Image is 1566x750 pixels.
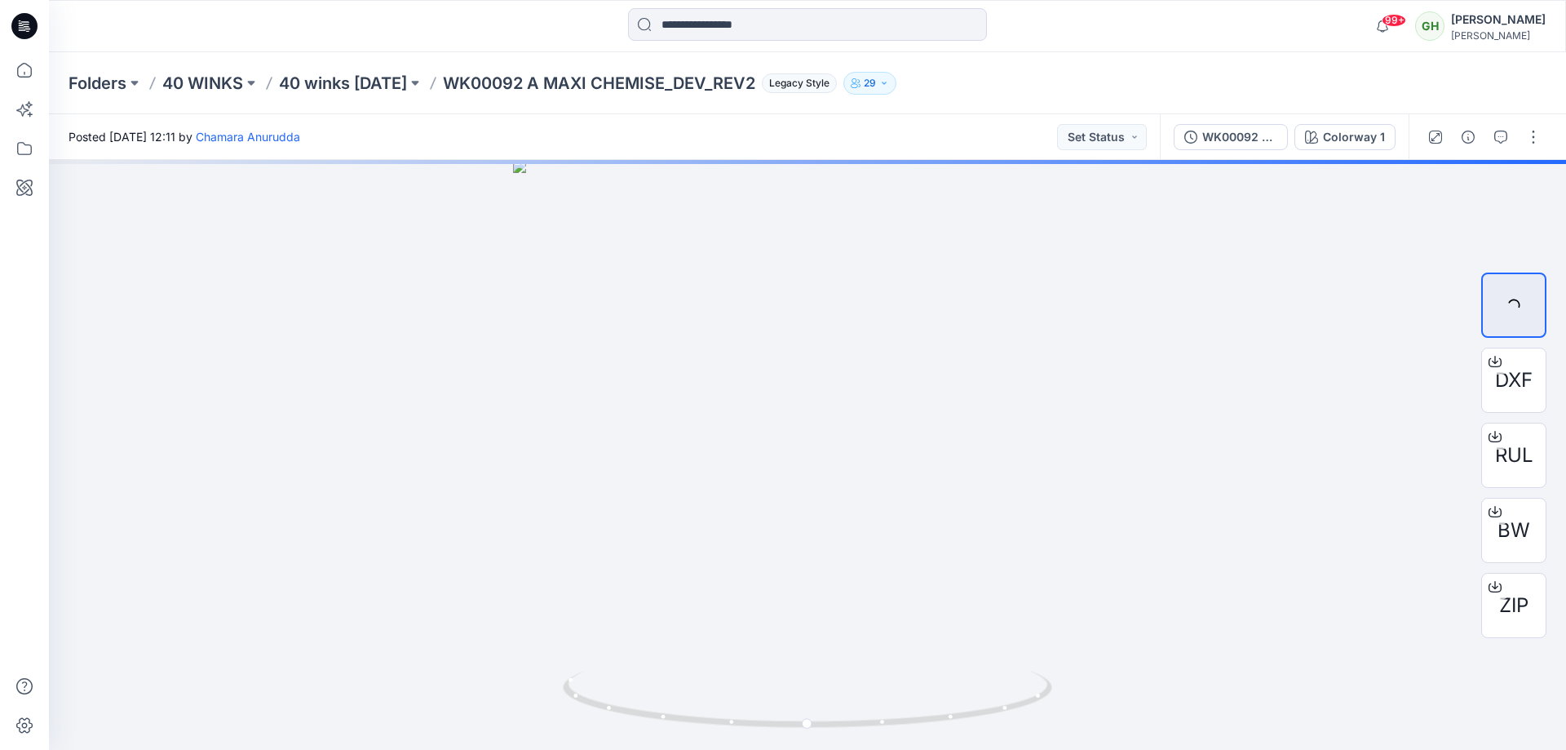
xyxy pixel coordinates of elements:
p: WK00092 A MAXI CHEMISE_DEV_REV2 [443,72,755,95]
span: DXF [1495,366,1533,395]
button: 29 [843,72,896,95]
span: RUL [1495,441,1533,470]
div: GH [1415,11,1444,41]
p: 29 [864,74,876,92]
a: Folders [69,72,126,95]
button: Legacy Style [755,72,837,95]
a: 40 winks [DATE] [279,72,407,95]
a: Chamara Anurudda [196,130,300,144]
button: Colorway 1 [1294,124,1396,150]
button: Details [1455,124,1481,150]
span: Legacy Style [762,73,837,93]
button: WK00092 A MAXI CHEMISE_DEV_REV2 [1174,124,1288,150]
div: [PERSON_NAME] [1451,29,1546,42]
a: 40 WINKS [162,72,243,95]
span: ZIP [1499,591,1528,620]
div: WK00092 A MAXI CHEMISE_DEV_REV2 [1202,128,1277,146]
div: Colorway 1 [1323,128,1385,146]
span: 99+ [1382,14,1406,27]
div: [PERSON_NAME] [1451,10,1546,29]
span: BW [1497,516,1530,545]
span: Posted [DATE] 12:11 by [69,128,300,145]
